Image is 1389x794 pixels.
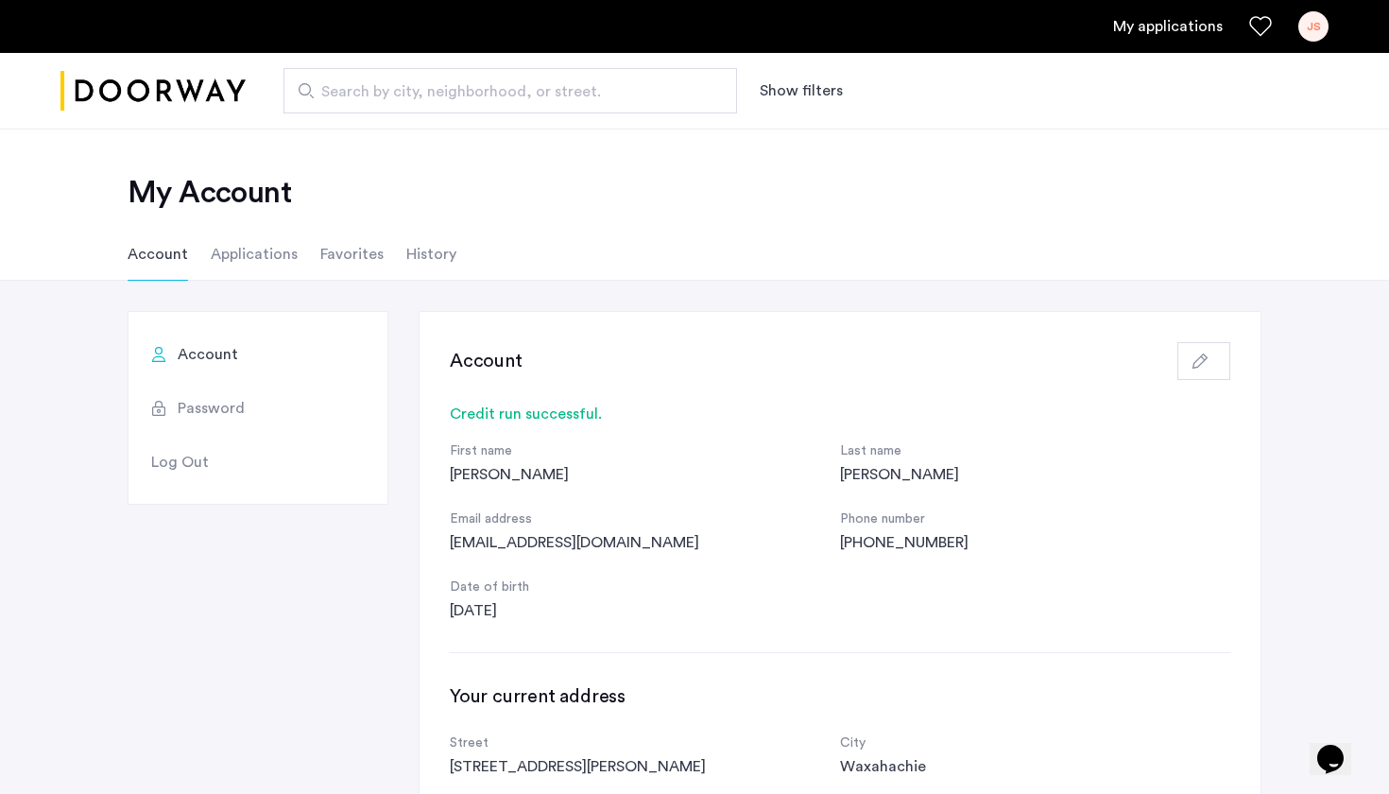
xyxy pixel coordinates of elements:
li: History [406,228,456,281]
span: Log Out [151,451,209,474]
li: Account [128,228,188,281]
button: Show or hide filters [760,79,843,102]
li: Applications [211,228,298,281]
input: Apartment Search [283,68,737,113]
li: Favorites [320,228,384,281]
a: Favorites [1249,15,1272,38]
a: Cazamio logo [60,56,246,127]
div: JS [1298,11,1329,42]
h3: Your current address [450,683,1230,710]
h2: My Account [128,174,1261,212]
div: [PERSON_NAME] [450,463,840,486]
div: Waxahachie [840,755,1230,778]
div: Last name [840,440,1230,463]
h3: Account [450,348,523,374]
div: Phone number [840,509,1230,531]
div: Email address [450,509,840,531]
div: [PERSON_NAME] [840,463,1230,486]
div: [DATE] [450,599,840,622]
div: First name [450,440,840,463]
a: My application [1113,15,1223,38]
div: Date of birth [450,577,840,599]
img: logo [60,56,246,127]
div: City [840,733,1230,755]
div: [STREET_ADDRESS][PERSON_NAME] [450,755,840,778]
button: button [1177,342,1230,380]
span: Account [178,343,238,366]
span: Password [178,397,245,420]
div: Street [450,733,840,755]
span: Search by city, neighborhood, or street. [321,80,684,103]
div: Credit run successful. [450,403,1230,425]
iframe: chat widget [1310,718,1370,775]
div: [PHONE_NUMBER] [840,531,1230,554]
div: [EMAIL_ADDRESS][DOMAIN_NAME] [450,531,840,554]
